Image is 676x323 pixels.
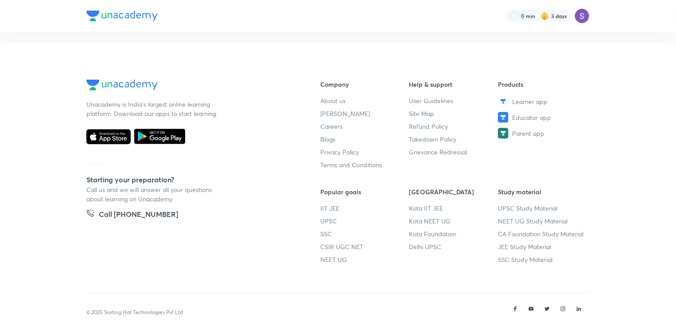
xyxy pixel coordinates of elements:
p: Unacademy is India’s largest online learning platform. Download our apps to start learning [86,100,219,118]
span: Learner app [512,97,548,106]
a: Learner app [498,96,587,107]
h6: Study material [498,187,587,196]
span: Educator app [512,113,551,122]
span: Careers [320,122,342,131]
a: UPSC Study Material [498,204,587,213]
a: Privacy Policy [320,147,409,157]
p: Call us and we will answer all your questions about learning on Unacademy [86,185,219,204]
a: Terms and Conditions [320,160,409,169]
a: Parent app [498,128,587,138]
a: UPSC [320,216,409,226]
a: Call [PHONE_NUMBER] [86,209,178,221]
img: streak [540,12,549,20]
a: JEE Study Material [498,242,587,251]
a: Site Map [409,109,498,118]
img: Company Logo [86,11,158,21]
a: Kota IIT JEE [409,204,498,213]
h6: Popular goals [320,187,409,196]
h6: Help & support [409,80,498,89]
a: Educator app [498,112,587,123]
a: CA Foundation Study Material [498,229,587,238]
a: Kota Foundation [409,229,498,238]
a: CSIR UGC NET [320,242,409,251]
a: Careers [320,122,409,131]
a: About us [320,96,409,105]
img: Sapara Premji [575,8,590,23]
img: Educator app [498,112,509,123]
a: Takedown Policy [409,135,498,144]
img: Parent app [498,128,509,138]
a: SSC [320,229,409,238]
a: IIT JEE [320,204,409,213]
a: Grievance Redressal [409,147,498,157]
a: Kota NEET UG [409,216,498,226]
a: User Guidelines [409,96,498,105]
img: Learner app [498,96,509,107]
img: Company Logo [86,80,158,90]
h6: Company [320,80,409,89]
a: [PERSON_NAME] [320,109,409,118]
h5: Starting your preparation? [86,174,292,185]
h5: Call [PHONE_NUMBER] [99,209,178,221]
h6: [GEOGRAPHIC_DATA] [409,187,498,196]
a: Company Logo [86,80,292,92]
a: Refund Policy [409,122,498,131]
p: © 2025 Sorting Hat Technologies Pvt Ltd [86,308,183,316]
a: Blogs [320,135,409,144]
a: NEET UG [320,255,409,264]
span: Parent app [512,129,544,138]
a: NEET UG Study Material [498,216,587,226]
a: Delhi UPSC [409,242,498,251]
h6: Products [498,80,587,89]
a: SSC Study Material [498,255,587,264]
